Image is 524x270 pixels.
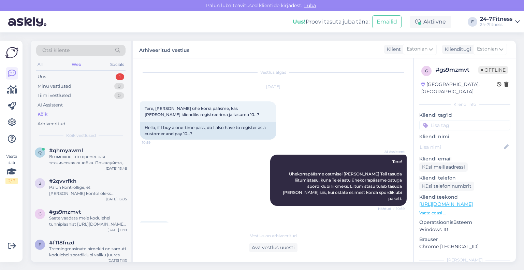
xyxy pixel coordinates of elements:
[293,18,306,25] b: Uus!
[425,68,428,73] span: g
[283,159,403,201] span: Tere! Ühekorrapääsme ostmisel [PERSON_NAME] Teil tasuda liitumistasu, kuna Te ei astu ühekorrapää...
[419,257,510,263] div: [PERSON_NAME]
[384,46,401,53] div: Klient
[49,184,127,197] div: Palun kontrollige, et [PERSON_NAME] kontol oleks isikukood avalik ja et Teie isikukoodiga oleks S...
[140,69,407,75] div: Vestlus algas
[419,101,510,108] div: Kliendi info
[419,219,510,226] p: Operatsioonisüsteem
[107,258,127,263] div: [DATE] 11:13
[107,227,127,232] div: [DATE] 11:19
[250,233,297,239] span: Vestlus on arhiveeritud
[419,226,510,233] p: Windows 10
[407,45,427,53] span: Estonian
[419,210,510,216] p: Vaata edasi ...
[70,60,83,69] div: Web
[38,92,71,99] div: Tiimi vestlused
[468,17,477,27] div: F
[38,111,47,118] div: Kõik
[140,122,276,140] div: Hello, if I buy a one-time pass, do I also have to register as a customer and pay 10.-?
[142,140,168,145] span: 10:59
[480,16,520,27] a: 24-7Fitness24-7fitness
[39,181,41,186] span: 2
[38,120,65,127] div: Arhiveeritud
[436,66,478,74] div: # gs9mzmvt
[49,240,74,246] span: #f118fnzd
[372,15,402,28] button: Emailid
[49,178,76,184] span: #2qvvrfkh
[421,81,497,95] div: [GEOGRAPHIC_DATA], [GEOGRAPHIC_DATA]
[419,182,474,191] div: Küsi telefoninumbrit
[420,143,503,151] input: Lisa nimi
[36,60,44,69] div: All
[38,73,46,80] div: Uus
[42,47,70,54] span: Otsi kliente
[419,162,468,172] div: Küsi meiliaadressi
[114,83,124,90] div: 0
[39,211,42,216] span: g
[419,243,510,250] p: Chrome [TECHNICAL_ID]
[480,16,512,22] div: 24-7Fitness
[419,194,510,201] p: Klienditeekond
[442,46,471,53] div: Klienditugi
[477,45,498,53] span: Estonian
[379,149,405,154] span: AI Assistent
[249,243,297,252] div: Ava vestlus uuesti
[419,174,510,182] p: Kliendi telefon
[38,150,42,155] span: q
[5,153,18,184] div: Vaata siia
[49,154,127,166] div: Возможно, это временная техническая ошибка. Пожалуйста, закройте наш веб-сайт/приложение и очисти...
[419,112,510,119] p: Kliendi tag'id
[49,246,127,258] div: Treeningmasinate nimekiri on samuti kodulehel spordiklubi valiku juures
[478,66,508,74] span: Offline
[5,46,18,59] img: Askly Logo
[38,83,71,90] div: Minu vestlused
[109,60,126,69] div: Socials
[419,133,510,140] p: Kliendi nimi
[410,16,451,28] div: Aktiivne
[114,92,124,99] div: 0
[378,206,405,211] span: Nähtud ✓ 10:59
[419,236,510,243] p: Brauser
[39,242,41,247] span: f
[66,132,96,139] span: Kõik vestlused
[140,84,407,90] div: [DATE]
[419,155,510,162] p: Kliendi email
[5,178,18,184] div: 2 / 3
[38,102,63,109] div: AI Assistent
[106,166,127,171] div: [DATE] 13:48
[419,120,510,130] input: Lisa tag
[145,106,259,117] span: Tere, [PERSON_NAME] ühe korra pääsme, kas [PERSON_NAME] kliendiks registreerima ja tasuma 10.-?
[480,22,512,27] div: 24-7fitness
[302,2,318,9] span: Luba
[106,197,127,202] div: [DATE] 13:05
[419,201,473,207] a: [URL][DOMAIN_NAME]
[49,215,127,227] div: Saate vaadata meie kodulehel tunniplaanist [URL][DOMAIN_NAME] Teid huvitava trenni kohta, kui pal...
[139,45,189,54] label: Arhiveeritud vestlus
[49,209,81,215] span: #gs9mzmvt
[49,147,83,154] span: #qhmyawml
[293,18,369,26] div: Proovi tasuta juba täna:
[116,73,124,80] div: 1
